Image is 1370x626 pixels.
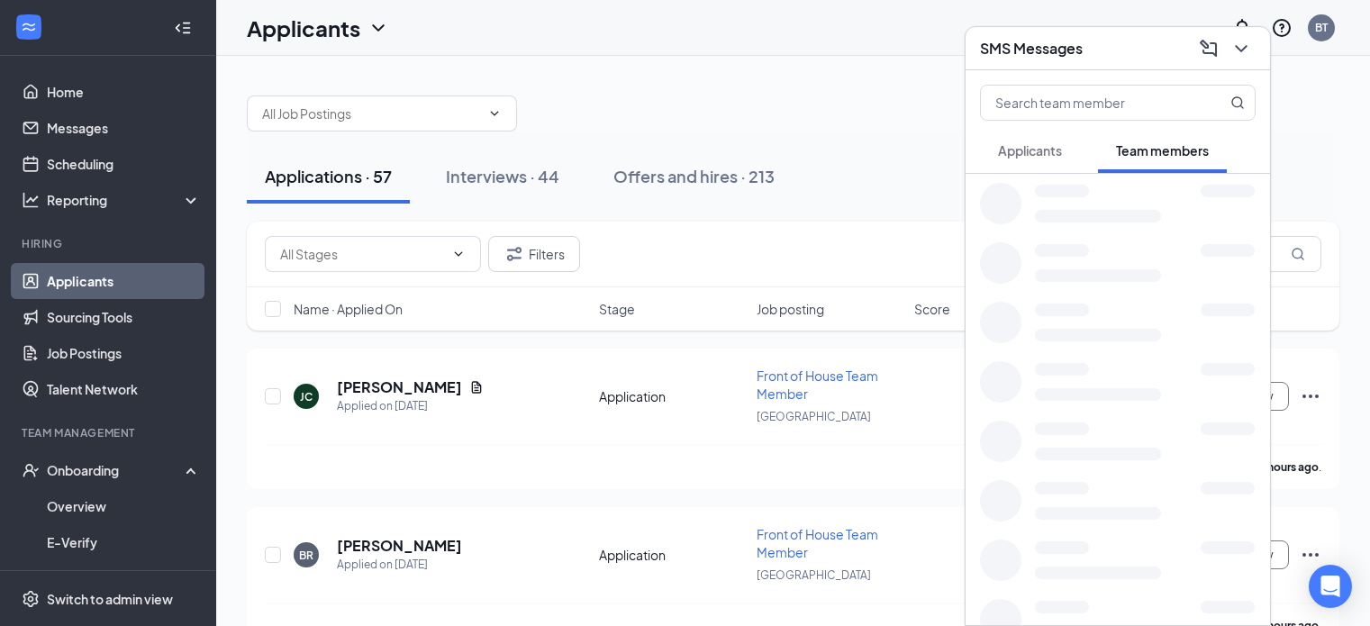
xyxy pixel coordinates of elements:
[47,590,173,608] div: Switch to admin view
[22,590,40,608] svg: Settings
[504,243,525,265] svg: Filter
[47,110,201,146] a: Messages
[47,371,201,407] a: Talent Network
[47,74,201,110] a: Home
[981,86,1194,120] input: Search team member
[1309,565,1352,608] div: Open Intercom Messenger
[488,236,580,272] button: Filter Filters
[446,165,559,187] div: Interviews · 44
[1253,460,1319,474] b: 12 hours ago
[20,18,38,36] svg: WorkstreamLogo
[337,556,462,574] div: Applied on [DATE]
[47,524,201,560] a: E-Verify
[451,247,466,261] svg: ChevronDown
[1194,34,1223,63] button: ComposeMessage
[47,299,201,335] a: Sourcing Tools
[1230,38,1252,59] svg: ChevronDown
[47,560,201,596] a: Onboarding Documents
[1300,544,1321,566] svg: Ellipses
[337,397,484,415] div: Applied on [DATE]
[1300,386,1321,407] svg: Ellipses
[757,300,824,318] span: Job posting
[914,300,950,318] span: Score
[599,546,746,564] div: Application
[174,19,192,37] svg: Collapse
[1291,247,1305,261] svg: MagnifyingGlass
[47,461,186,479] div: Onboarding
[757,410,871,423] span: [GEOGRAPHIC_DATA]
[247,13,360,43] h1: Applicants
[294,300,403,318] span: Name · Applied On
[1315,20,1328,35] div: BT
[599,387,746,405] div: Application
[487,106,502,121] svg: ChevronDown
[337,377,462,397] h5: [PERSON_NAME]
[280,244,444,264] input: All Stages
[47,146,201,182] a: Scheduling
[47,191,202,209] div: Reporting
[1198,38,1220,59] svg: ComposeMessage
[22,191,40,209] svg: Analysis
[599,300,635,318] span: Stage
[22,236,197,251] div: Hiring
[1271,17,1293,39] svg: QuestionInfo
[299,548,313,563] div: BR
[998,142,1062,159] span: Applicants
[367,17,389,39] svg: ChevronDown
[1231,17,1253,39] svg: Notifications
[1230,95,1245,110] svg: MagnifyingGlass
[1227,34,1256,63] button: ChevronDown
[469,380,484,395] svg: Document
[47,335,201,371] a: Job Postings
[265,165,392,187] div: Applications · 57
[47,488,201,524] a: Overview
[757,367,878,402] span: Front of House Team Member
[262,104,480,123] input: All Job Postings
[613,165,775,187] div: Offers and hires · 213
[300,389,313,404] div: JC
[757,568,871,582] span: [GEOGRAPHIC_DATA]
[22,461,40,479] svg: UserCheck
[22,425,197,440] div: Team Management
[1116,142,1209,159] span: Team members
[980,39,1083,59] h3: SMS Messages
[337,536,462,556] h5: [PERSON_NAME]
[757,526,878,560] span: Front of House Team Member
[47,263,201,299] a: Applicants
